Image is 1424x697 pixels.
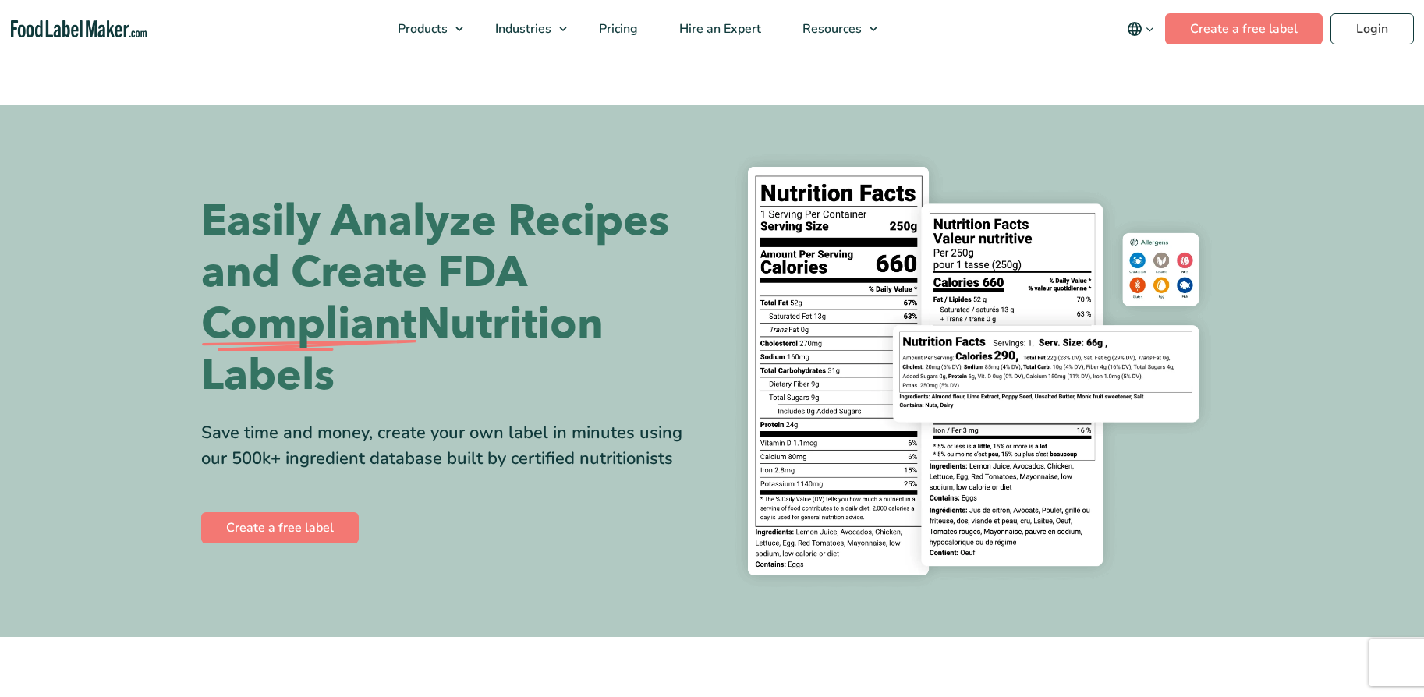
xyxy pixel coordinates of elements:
[1330,13,1414,44] a: Login
[491,20,553,37] span: Industries
[201,196,700,402] h1: Easily Analyze Recipes and Create FDA Nutrition Labels
[393,20,449,37] span: Products
[201,420,700,472] div: Save time and money, create your own label in minutes using our 500k+ ingredient database built b...
[201,299,416,350] span: Compliant
[798,20,863,37] span: Resources
[1165,13,1323,44] a: Create a free label
[675,20,763,37] span: Hire an Expert
[201,512,359,543] a: Create a free label
[594,20,639,37] span: Pricing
